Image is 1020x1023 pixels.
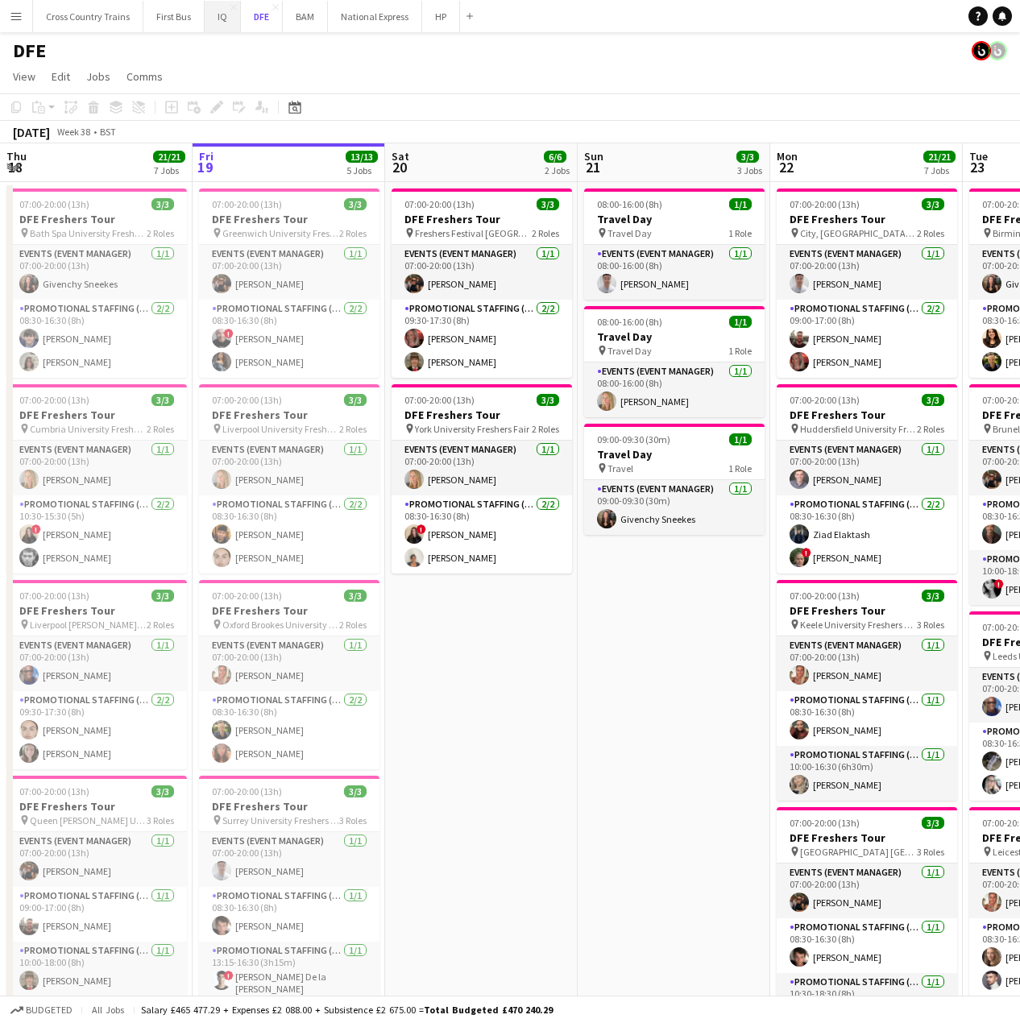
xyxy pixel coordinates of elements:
[6,832,187,887] app-card-role: Events (Event Manager)1/107:00-20:00 (13h)[PERSON_NAME]
[80,66,117,87] a: Jobs
[6,245,187,300] app-card-role: Events (Event Manager)1/107:00-20:00 (13h)Givenchy Sneekes
[212,198,282,210] span: 07:00-20:00 (13h)
[199,441,379,495] app-card-role: Events (Event Manager)1/107:00-20:00 (13h)[PERSON_NAME]
[6,384,187,574] app-job-card: 07:00-20:00 (13h)3/3DFE Freshers Tour Cumbria University Freshers Fair2 RolesEvents (Event Manage...
[392,212,572,226] h3: DFE Freshers Tour
[6,636,187,691] app-card-role: Events (Event Manager)1/107:00-20:00 (13h)[PERSON_NAME]
[13,69,35,84] span: View
[19,198,89,210] span: 07:00-20:00 (13h)
[199,799,379,814] h3: DFE Freshers Tour
[6,691,187,769] app-card-role: Promotional Staffing (Brand Ambassadors)2/209:30-17:30 (8h)[PERSON_NAME][PERSON_NAME]
[199,636,379,691] app-card-role: Events (Event Manager)1/107:00-20:00 (13h)[PERSON_NAME]
[344,394,367,406] span: 3/3
[777,408,957,422] h3: DFE Freshers Tour
[199,832,379,887] app-card-role: Events (Event Manager)1/107:00-20:00 (13h)[PERSON_NAME]
[584,188,765,300] app-job-card: 08:00-16:00 (8h)1/1Travel Day Travel Day1 RoleEvents (Event Manager)1/108:00-16:00 (8h)[PERSON_NAME]
[30,619,147,631] span: Liverpool [PERSON_NAME] University Freshers Fair
[728,345,752,357] span: 1 Role
[923,151,956,163] span: 21/21
[339,619,367,631] span: 2 Roles
[339,814,367,826] span: 3 Roles
[224,971,234,980] span: !
[6,212,187,226] h3: DFE Freshers Tour
[777,603,957,618] h3: DFE Freshers Tour
[199,495,379,574] app-card-role: Promotional Staffing (Brand Ambassadors)2/208:30-16:30 (8h)[PERSON_NAME][PERSON_NAME]
[344,785,367,797] span: 3/3
[143,1,205,32] button: First Bus
[199,776,379,1001] app-job-card: 07:00-20:00 (13h)3/3DFE Freshers Tour Surrey University Freshers Fair3 RolesEvents (Event Manager...
[422,1,460,32] button: HP
[199,887,379,942] app-card-role: Promotional Staffing (Brand Ambassadors)1/108:30-16:30 (8h)[PERSON_NAME]
[212,785,282,797] span: 07:00-20:00 (13h)
[89,1004,127,1016] span: All jobs
[802,548,811,557] span: !
[6,408,187,422] h3: DFE Freshers Tour
[404,394,475,406] span: 07:00-20:00 (13h)
[584,424,765,535] div: 09:00-09:30 (30m)1/1Travel Day Travel1 RoleEvents (Event Manager)1/109:00-09:30 (30m)Givenchy Sne...
[45,66,77,87] a: Edit
[212,590,282,602] span: 07:00-20:00 (13h)
[346,164,377,176] div: 5 Jobs
[199,942,379,1001] app-card-role: Promotional Staffing (Brand Ambassadors)1/113:15-16:30 (3h15m)![PERSON_NAME] De la [PERSON_NAME]
[729,198,752,210] span: 1/1
[922,817,944,829] span: 3/3
[924,164,955,176] div: 7 Jobs
[4,158,27,176] span: 18
[147,814,174,826] span: 3 Roles
[392,408,572,422] h3: DFE Freshers Tour
[199,149,214,164] span: Fri
[19,590,89,602] span: 07:00-20:00 (13h)
[392,384,572,574] app-job-card: 07:00-20:00 (13h)3/3DFE Freshers Tour York University Freshers Fair2 RolesEvents (Event Manager)1...
[199,691,379,769] app-card-role: Promotional Staffing (Brand Ambassadors)2/208:30-16:30 (8h)[PERSON_NAME][PERSON_NAME]
[790,590,860,602] span: 07:00-20:00 (13h)
[922,198,944,210] span: 3/3
[584,149,603,164] span: Sun
[199,580,379,769] app-job-card: 07:00-20:00 (13h)3/3DFE Freshers Tour Oxford Brookes University Freshers Fair2 RolesEvents (Event...
[222,814,339,826] span: Surrey University Freshers Fair
[151,394,174,406] span: 3/3
[777,830,957,845] h3: DFE Freshers Tour
[199,408,379,422] h3: DFE Freshers Tour
[800,423,917,435] span: Huddersfield University Freshers Fair
[777,580,957,801] app-job-card: 07:00-20:00 (13h)3/3DFE Freshers Tour Keele University Freshers Fair3 RolesEvents (Event Manager)...
[544,151,566,163] span: 6/6
[6,799,187,814] h3: DFE Freshers Tour
[346,151,378,163] span: 13/13
[6,776,187,996] app-job-card: 07:00-20:00 (13h)3/3DFE Freshers Tour Queen [PERSON_NAME] University Freshers Fair3 RolesEvents (...
[339,423,367,435] span: 2 Roles
[607,462,633,474] span: Travel
[800,227,917,239] span: City, [GEOGRAPHIC_DATA] Freshers Fair
[729,316,752,328] span: 1/1
[222,423,339,435] span: Liverpool University Freshers Fair
[774,158,798,176] span: 22
[917,846,944,858] span: 3 Roles
[8,1001,75,1019] button: Budgeted
[199,188,379,378] app-job-card: 07:00-20:00 (13h)3/3DFE Freshers Tour Greenwich University Freshers Fair2 RolesEvents (Event Mana...
[777,384,957,574] app-job-card: 07:00-20:00 (13h)3/3DFE Freshers Tour Huddersfield University Freshers Fair2 RolesEvents (Event M...
[283,1,328,32] button: BAM
[6,495,187,574] app-card-role: Promotional Staffing (Brand Ambassadors)2/210:30-15:30 (5h)![PERSON_NAME][PERSON_NAME]
[199,384,379,574] app-job-card: 07:00-20:00 (13h)3/3DFE Freshers Tour Liverpool University Freshers Fair2 RolesEvents (Event Mana...
[584,480,765,535] app-card-role: Events (Event Manager)1/109:00-09:30 (30m)Givenchy Sneekes
[777,495,957,574] app-card-role: Promotional Staffing (Brand Ambassadors)2/208:30-16:30 (8h)Ziad Elaktash![PERSON_NAME]
[6,149,27,164] span: Thu
[917,423,944,435] span: 2 Roles
[728,227,752,239] span: 1 Role
[147,619,174,631] span: 2 Roles
[994,579,1004,589] span: !
[26,1004,73,1016] span: Budgeted
[736,151,759,163] span: 3/3
[777,864,957,918] app-card-role: Events (Event Manager)1/107:00-20:00 (13h)[PERSON_NAME]
[404,198,475,210] span: 07:00-20:00 (13h)
[212,394,282,406] span: 07:00-20:00 (13h)
[147,227,174,239] span: 2 Roles
[777,918,957,973] app-card-role: Promotional Staffing (Brand Ambassadors)1/108:30-16:30 (8h)[PERSON_NAME]
[917,619,944,631] span: 3 Roles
